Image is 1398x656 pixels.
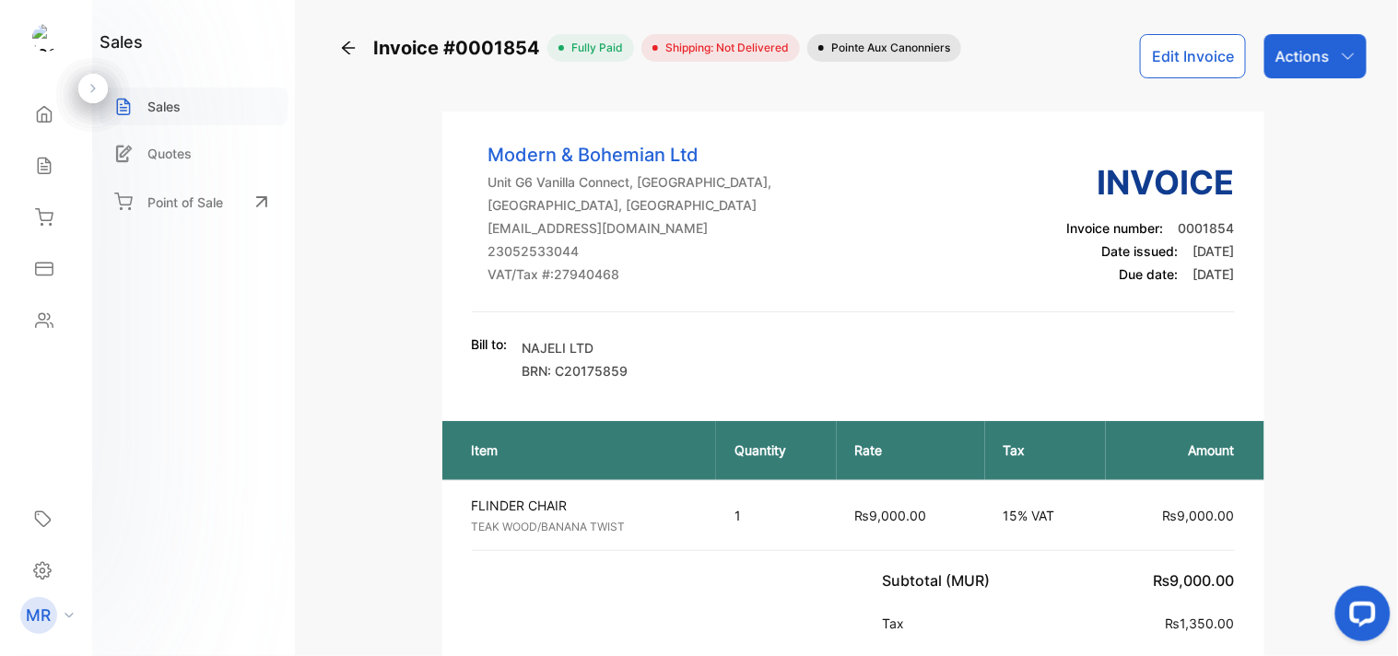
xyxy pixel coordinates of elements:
[27,603,52,627] p: MR
[734,440,818,460] p: Quantity
[373,34,547,62] span: Invoice #0001854
[1124,440,1235,460] p: Amount
[488,141,772,169] p: Modern & Bohemian Ltd
[100,88,288,125] a: Sales
[1067,158,1235,207] h3: Invoice
[1166,615,1235,631] span: ₨1,350.00
[1067,220,1164,236] span: Invoice number:
[1004,506,1087,525] p: 15% VAT
[100,135,288,172] a: Quotes
[472,440,698,460] p: Item
[488,172,772,192] p: Unit G6 Vanilla Connect, [GEOGRAPHIC_DATA],
[1179,220,1235,236] span: 0001854
[1321,579,1398,656] iframe: LiveChat chat widget
[472,519,701,535] p: TEAK WOOD/BANANA TWIST
[658,40,789,56] span: Shipping: Not Delivered
[488,264,772,284] p: VAT/Tax #: 27940468
[488,218,772,238] p: [EMAIL_ADDRESS][DOMAIN_NAME]
[147,97,181,116] p: Sales
[1154,571,1235,590] span: ₨9,000.00
[1193,243,1235,259] span: [DATE]
[1102,243,1179,259] span: Date issued:
[1004,440,1087,460] p: Tax
[147,144,192,163] p: Quotes
[1264,34,1367,78] button: Actions
[100,182,288,222] a: Point of Sale
[564,40,623,56] span: fully paid
[1193,266,1235,282] span: [DATE]
[488,195,772,215] p: [GEOGRAPHIC_DATA], [GEOGRAPHIC_DATA]
[472,334,508,354] p: Bill to:
[523,363,629,379] span: BRN: C20175859
[855,440,967,460] p: Rate
[824,40,950,56] span: Pointe aux Canonniers
[488,241,772,261] p: 23052533044
[734,506,818,525] p: 1
[883,614,912,633] p: Tax
[32,24,60,52] img: logo
[855,508,927,523] span: ₨9,000.00
[472,496,701,515] p: FLINDER CHAIR
[523,338,629,357] p: NAJELI LTD
[147,193,223,212] p: Point of Sale
[883,569,998,592] p: Subtotal (MUR)
[100,29,143,54] h1: sales
[1120,266,1179,282] span: Due date:
[1275,45,1330,67] p: Actions
[1163,508,1235,523] span: ₨9,000.00
[1140,34,1246,78] button: Edit Invoice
